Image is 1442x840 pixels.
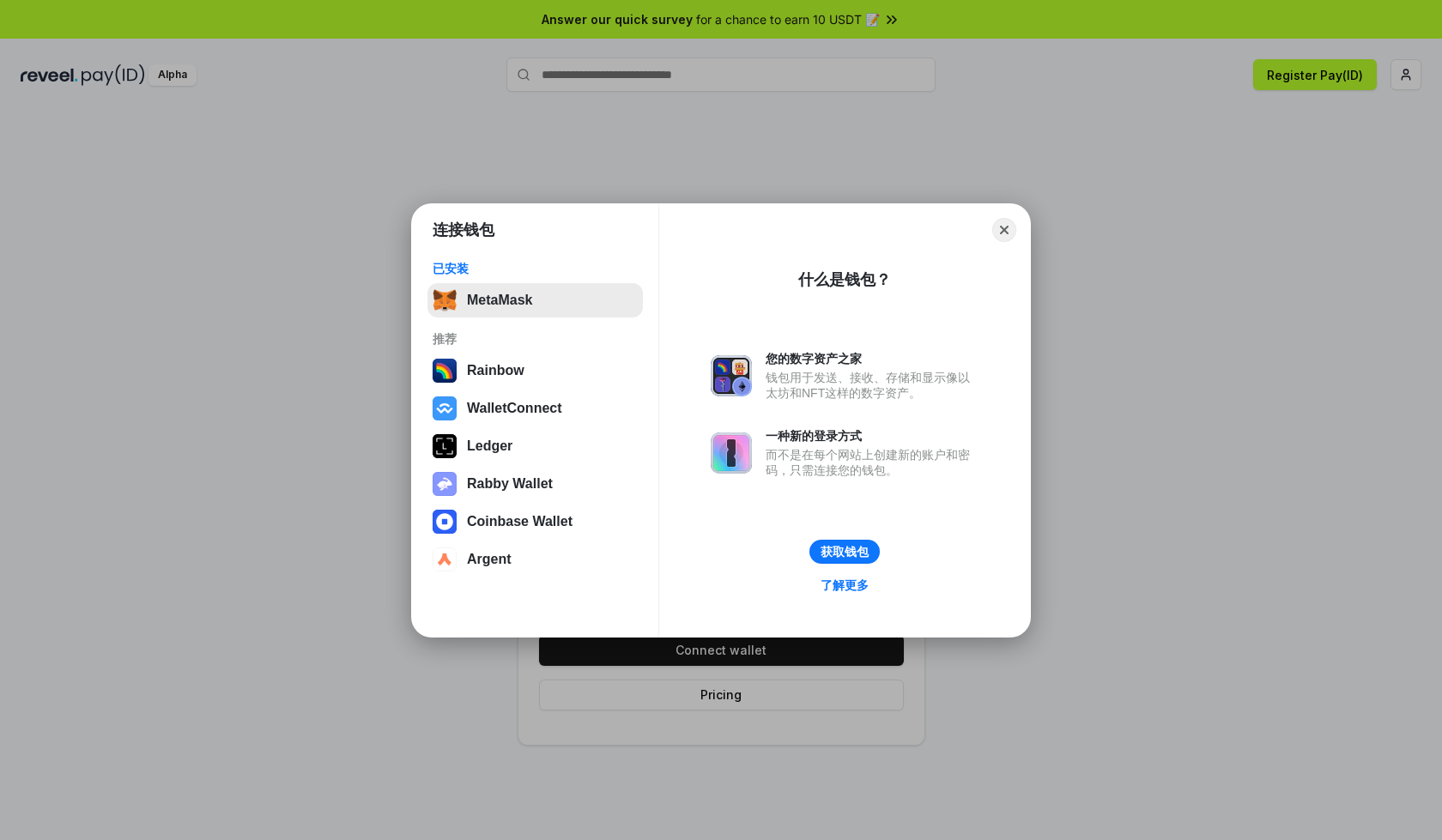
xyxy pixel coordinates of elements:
[433,261,638,276] div: 已安装
[433,547,457,571] img: svg+xml,%3Csvg%20width%3D%2228%22%20height%3D%2228%22%20viewBox%3D%220%200%2028%2028%22%20fill%3D...
[427,505,643,539] button: Coinbase Wallet
[821,544,869,559] div: 获取钱包
[711,355,752,396] img: svg+xml,%3Csvg%20xmlns%3D%22http%3A%2F%2Fwww.w3.org%2F2000%2Fsvg%22%20fill%3D%22none%22%20viewBox...
[821,577,869,593] div: 了解更多
[766,351,978,366] div: 您的数字资产之家
[427,542,643,577] button: Argent
[433,359,457,383] img: svg+xml,%3Csvg%20width%3D%22120%22%20height%3D%22120%22%20viewBox%3D%220%200%20120%20120%22%20fil...
[433,220,494,240] h1: 连接钱包
[427,429,643,463] button: Ledger
[433,472,457,496] img: svg+xml,%3Csvg%20xmlns%3D%22http%3A%2F%2Fwww.w3.org%2F2000%2Fsvg%22%20fill%3D%22none%22%20viewBox...
[467,438,512,454] div: Ledger
[810,574,879,596] a: 了解更多
[433,331,638,347] div: 推荐
[467,401,562,416] div: WalletConnect
[467,293,532,308] div: MetaMask
[433,434,457,458] img: svg+xml,%3Csvg%20xmlns%3D%22http%3A%2F%2Fwww.w3.org%2F2000%2Fsvg%22%20width%3D%2228%22%20height%3...
[467,514,573,529] div: Coinbase Wallet
[427,283,643,317] button: MetaMask
[798,269,891,290] div: 什么是钱包？
[467,363,524,378] div: Rainbow
[427,467,643,501] button: Rabby Wallet
[766,447,978,478] div: 而不是在每个网站上创建新的账户和密码，只需连接您的钱包。
[766,370,978,401] div: 钱包用于发送、接收、存储和显示像以太坊和NFT这样的数字资产。
[433,396,457,420] img: svg+xml,%3Csvg%20width%3D%2228%22%20height%3D%2228%22%20viewBox%3D%220%200%2028%2028%22%20fill%3D...
[433,288,457,312] img: svg+xml,%3Csvg%20fill%3D%22none%22%20height%3D%2233%22%20viewBox%3D%220%200%2035%2033%22%20width%...
[809,540,880,564] button: 获取钱包
[467,476,553,492] div: Rabby Wallet
[427,354,643,388] button: Rainbow
[766,428,978,444] div: 一种新的登录方式
[711,432,752,474] img: svg+xml,%3Csvg%20xmlns%3D%22http%3A%2F%2Fwww.w3.org%2F2000%2Fsvg%22%20fill%3D%22none%22%20viewBox...
[467,552,512,567] div: Argent
[992,218,1016,242] button: Close
[427,391,643,426] button: WalletConnect
[433,510,457,534] img: svg+xml,%3Csvg%20width%3D%2228%22%20height%3D%2228%22%20viewBox%3D%220%200%2028%2028%22%20fill%3D...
